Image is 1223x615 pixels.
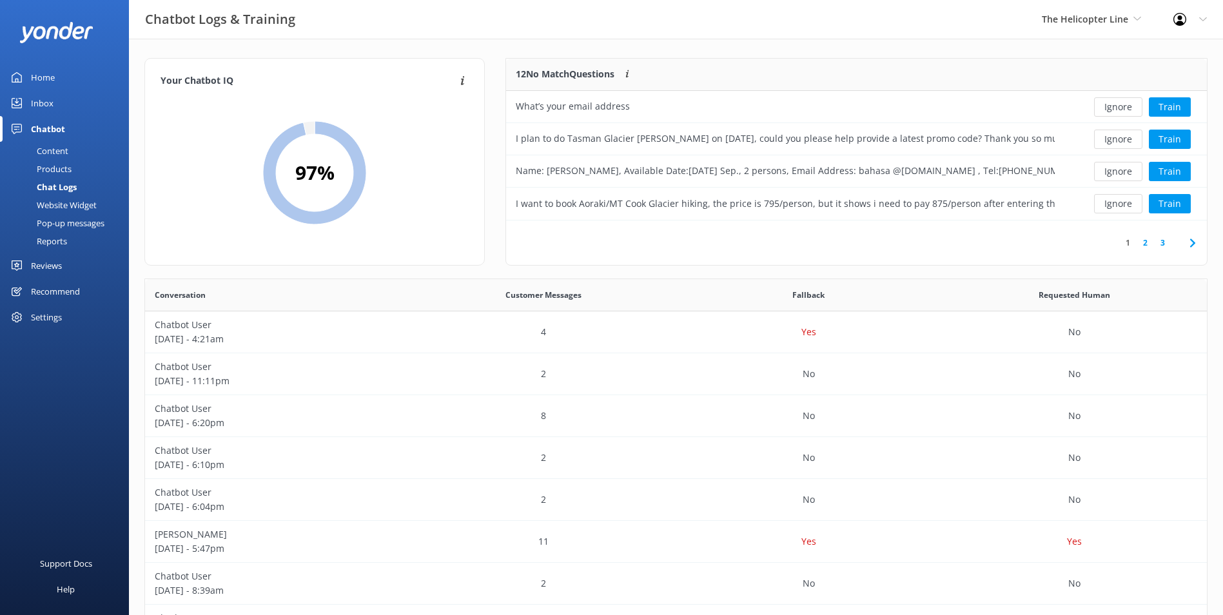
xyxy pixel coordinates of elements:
a: Website Widget [8,196,129,214]
div: Name: [PERSON_NAME], Available Date:[DATE] Sep., 2 persons, Email Address: bahasa @[DOMAIN_NAME] ... [516,164,1055,178]
button: Train [1149,97,1191,117]
p: 2 [541,493,546,507]
p: No [803,493,815,507]
div: Pop-up messages [8,214,104,232]
div: row [145,563,1207,605]
a: 3 [1154,237,1171,249]
div: row [506,91,1207,123]
p: No [1068,409,1081,423]
div: Home [31,64,55,90]
button: Ignore [1094,194,1142,213]
button: Train [1149,130,1191,149]
div: row [145,437,1207,479]
a: Pop-up messages [8,214,129,232]
p: [DATE] - 6:04pm [155,500,401,514]
div: Settings [31,304,62,330]
p: No [1068,451,1081,465]
p: [PERSON_NAME] [155,527,401,542]
div: Support Docs [40,551,92,576]
p: No [1068,576,1081,591]
div: I want to book Aoraki/MT Cook Glacier hiking, the price is 795/person, but it shows i need to pay... [516,197,1055,211]
span: The Helicopter Line [1042,13,1128,25]
div: Content [8,142,68,160]
div: What’s your email address [516,99,630,113]
p: [DATE] - 5:47pm [155,542,401,556]
button: Ignore [1094,130,1142,149]
div: I plan to do Tasman Glacier [PERSON_NAME] on [DATE], could you please help provide a latest promo... [516,132,1055,146]
div: Chatbot [31,116,65,142]
h3: Chatbot Logs & Training [145,9,295,30]
div: Chat Logs [8,178,77,196]
p: Chatbot User [155,485,401,500]
p: Yes [801,534,816,549]
span: Conversation [155,289,206,301]
p: [DATE] - 4:21am [155,332,401,346]
div: row [506,155,1207,188]
p: No [803,409,815,423]
button: Ignore [1094,97,1142,117]
div: Products [8,160,72,178]
p: [DATE] - 6:10pm [155,458,401,472]
div: Help [57,576,75,602]
div: row [145,353,1207,395]
p: No [1068,493,1081,507]
a: Reports [8,232,129,250]
div: grid [506,91,1207,220]
div: Inbox [31,90,54,116]
button: Train [1149,194,1191,213]
div: Reports [8,232,67,250]
div: row [145,311,1207,353]
a: 2 [1137,237,1154,249]
span: Requested Human [1039,289,1110,301]
p: 2 [541,451,546,465]
button: Train [1149,162,1191,181]
div: Reviews [31,253,62,278]
p: Chatbot User [155,318,401,332]
div: Website Widget [8,196,97,214]
p: 2 [541,367,546,381]
p: 8 [541,409,546,423]
p: 11 [538,534,549,549]
p: No [803,367,815,381]
p: No [803,576,815,591]
span: Customer Messages [505,289,582,301]
div: row [145,521,1207,563]
button: Ignore [1094,162,1142,181]
p: Yes [1067,534,1082,549]
p: Chatbot User [155,569,401,583]
p: Chatbot User [155,402,401,416]
p: [DATE] - 8:39am [155,583,401,598]
a: Products [8,160,129,178]
p: [DATE] - 11:11pm [155,374,401,388]
p: Chatbot User [155,360,401,374]
div: row [145,479,1207,521]
div: row [506,188,1207,220]
a: Content [8,142,129,160]
a: Chat Logs [8,178,129,196]
p: 4 [541,325,546,339]
span: Fallback [792,289,825,301]
p: Yes [801,325,816,339]
h4: Your Chatbot IQ [161,74,456,88]
p: Chatbot User [155,444,401,458]
p: [DATE] - 6:20pm [155,416,401,430]
h2: 97 % [295,157,335,188]
div: row [145,395,1207,437]
p: 2 [541,576,546,591]
div: row [506,123,1207,155]
p: No [1068,325,1081,339]
p: No [1068,367,1081,381]
div: Recommend [31,278,80,304]
p: 12 No Match Questions [516,67,614,81]
a: 1 [1119,237,1137,249]
p: No [803,451,815,465]
img: yonder-white-logo.png [19,22,93,43]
